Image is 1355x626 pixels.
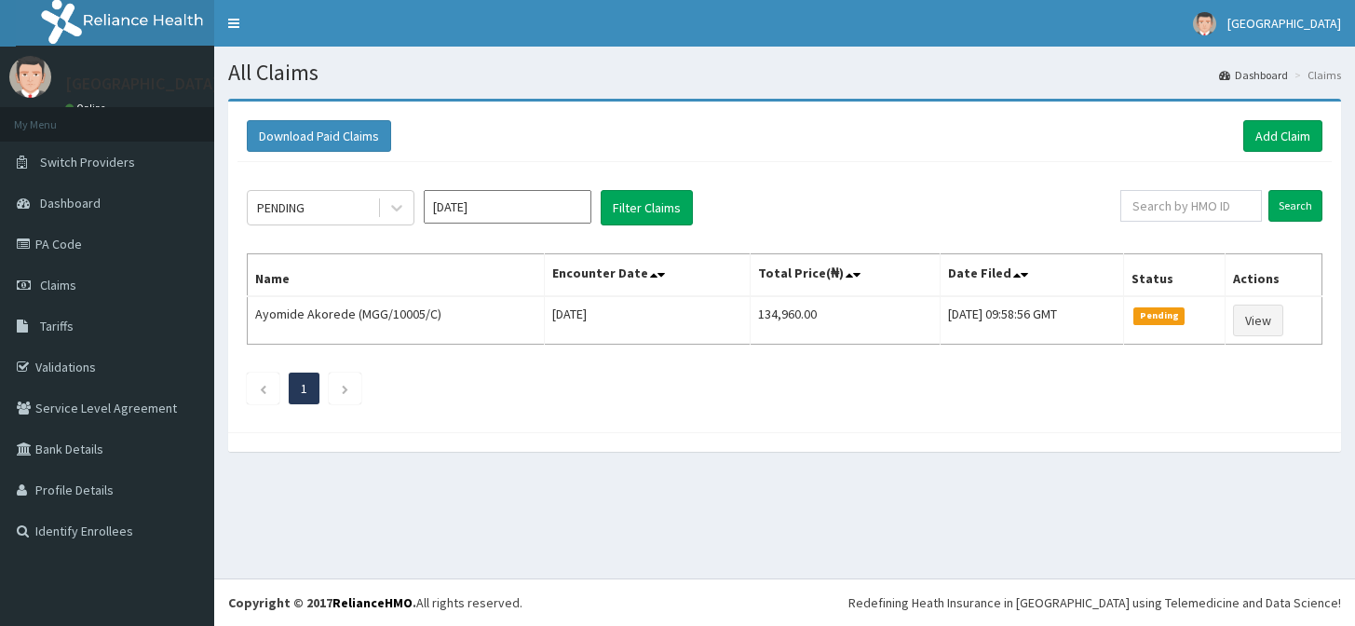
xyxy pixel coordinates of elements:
th: Actions [1225,254,1321,297]
a: Next page [341,380,349,397]
li: Claims [1290,67,1341,83]
th: Name [248,254,545,297]
th: Status [1124,254,1225,297]
a: Page 1 is your current page [301,380,307,397]
span: Dashboard [40,195,101,211]
input: Search by HMO ID [1120,190,1262,222]
a: View [1233,305,1283,336]
th: Date Filed [941,254,1124,297]
input: Select Month and Year [424,190,591,224]
h1: All Claims [228,61,1341,85]
button: Filter Claims [601,190,693,225]
td: [DATE] 09:58:56 GMT [941,296,1124,345]
img: User Image [1193,12,1216,35]
a: Previous page [259,380,267,397]
th: Encounter Date [545,254,751,297]
td: 134,960.00 [750,296,940,345]
span: Pending [1133,307,1185,324]
div: Redefining Heath Insurance in [GEOGRAPHIC_DATA] using Telemedicine and Data Science! [848,593,1341,612]
span: Tariffs [40,318,74,334]
footer: All rights reserved. [214,578,1355,626]
strong: Copyright © 2017 . [228,594,416,611]
span: Switch Providers [40,154,135,170]
span: [GEOGRAPHIC_DATA] [1227,15,1341,32]
a: Online [65,102,110,115]
a: Dashboard [1219,67,1288,83]
button: Download Paid Claims [247,120,391,152]
td: Ayomide Akorede (MGG/10005/C) [248,296,545,345]
div: PENDING [257,198,305,217]
td: [DATE] [545,296,751,345]
p: [GEOGRAPHIC_DATA] [65,75,219,92]
span: Claims [40,277,76,293]
th: Total Price(₦) [750,254,940,297]
img: User Image [9,56,51,98]
a: Add Claim [1243,120,1322,152]
input: Search [1268,190,1322,222]
a: RelianceHMO [332,594,413,611]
